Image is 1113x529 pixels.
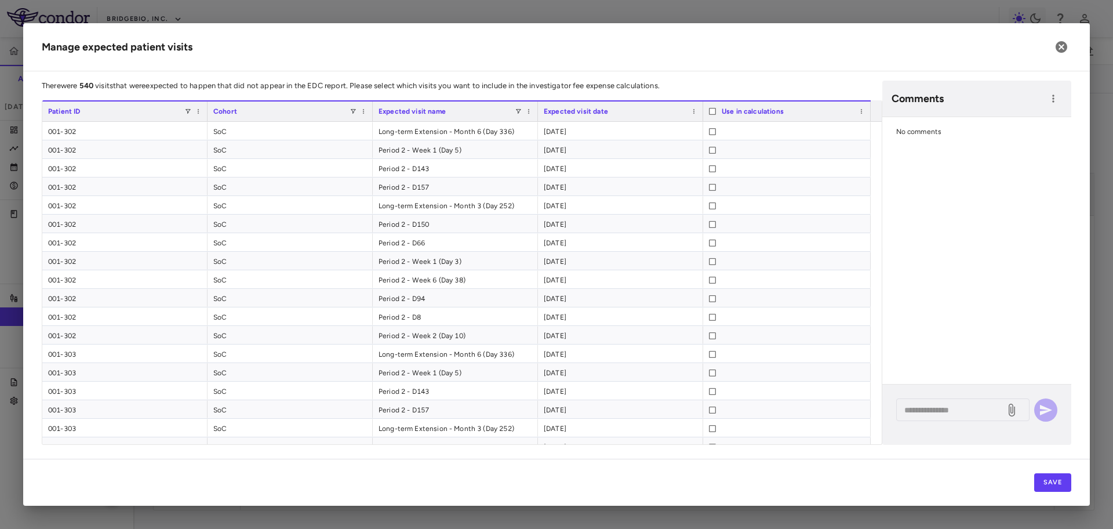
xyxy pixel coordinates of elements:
div: 001-302 [42,177,208,195]
span: Use in calculations [722,107,784,115]
div: 001-302 [42,159,208,177]
div: SoC [208,196,373,214]
div: [DATE] [538,363,703,381]
div: SoC [208,177,373,195]
div: 001-303 [42,419,208,437]
div: [DATE] [538,345,703,363]
h6: Manage expected patient visits [42,39,192,55]
div: [DATE] [538,140,703,158]
div: 001-303 [42,345,208,363]
div: 001-302 [42,270,208,288]
div: SoC [208,252,373,270]
div: SoC [208,307,373,325]
div: [DATE] [538,419,703,437]
div: 001-303 [42,437,208,455]
div: [DATE] [538,326,703,344]
div: Period 2 - D157 [373,177,538,195]
div: Period 2 - Week 1 (Day 5) [373,140,538,158]
div: Period 2 - D157 [373,400,538,418]
div: SoC [208,159,373,177]
div: SoC [208,270,373,288]
div: 001-302 [42,252,208,270]
div: Period 2 - D143 [373,382,538,400]
div: 001-302 [42,140,208,158]
div: 001-303 [42,382,208,400]
div: Long-term Extension - Month 3 (Day 252) [373,196,538,214]
div: SoC [208,400,373,418]
span: Cohort [213,107,237,115]
div: Period 2 - D94 [373,289,538,307]
div: Period 2 - Week 1 (Day 3) [373,252,538,270]
div: SoC [208,233,373,251]
div: [DATE] [538,159,703,177]
div: [DATE] [538,270,703,288]
button: Save [1034,473,1071,492]
div: 001-302 [42,233,208,251]
div: 001-302 [42,196,208,214]
div: 001-302 [42,326,208,344]
div: 001-302 [42,122,208,140]
div: 001-303 [42,400,208,418]
div: [DATE] [538,215,703,233]
div: Period 2 - D8 [373,307,538,325]
div: [DATE] [538,400,703,418]
span: No comments [896,128,942,136]
div: Period 2 - D143 [373,159,538,177]
div: 001-303 [42,363,208,381]
div: Long-term Extension - Month 3 (Day 252) [373,419,538,437]
strong: 540 [79,81,93,90]
div: SoC [208,326,373,344]
div: SoC [208,140,373,158]
div: SoC [208,289,373,307]
div: 001-302 [42,307,208,325]
div: SoC [208,419,373,437]
div: [DATE] [538,289,703,307]
div: SoC [208,122,373,140]
div: SoC [208,345,373,363]
p: There were visits that were expected to happen that did not appear in the EDC report. Please sele... [42,81,882,91]
div: Period 2 - D150 [373,215,538,233]
div: SoC [208,437,373,455]
div: Period 2 - Week 1 (Day 5) [373,363,538,381]
div: [DATE] [538,307,703,325]
div: SoC [208,382,373,400]
div: Long-term Extension - Month 6 (Day 336) [373,122,538,140]
div: SoC [208,215,373,233]
div: Period 2 - D150 [373,437,538,455]
div: [DATE] [538,177,703,195]
div: Period 2 - Week 6 (Day 38) [373,270,538,288]
div: [DATE] [538,437,703,455]
div: [DATE] [538,252,703,270]
h6: Comments [892,91,1045,107]
div: 001-302 [42,289,208,307]
div: Period 2 - Week 2 (Day 10) [373,326,538,344]
div: SoC [208,363,373,381]
div: Long-term Extension - Month 6 (Day 336) [373,345,538,363]
div: 001-302 [42,215,208,233]
div: Period 2 - D66 [373,233,538,251]
span: Expected visit date [544,107,608,115]
div: [DATE] [538,233,703,251]
div: [DATE] [538,196,703,214]
span: Patient ID [48,107,81,115]
span: Expected visit name [379,107,446,115]
div: [DATE] [538,122,703,140]
div: [DATE] [538,382,703,400]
